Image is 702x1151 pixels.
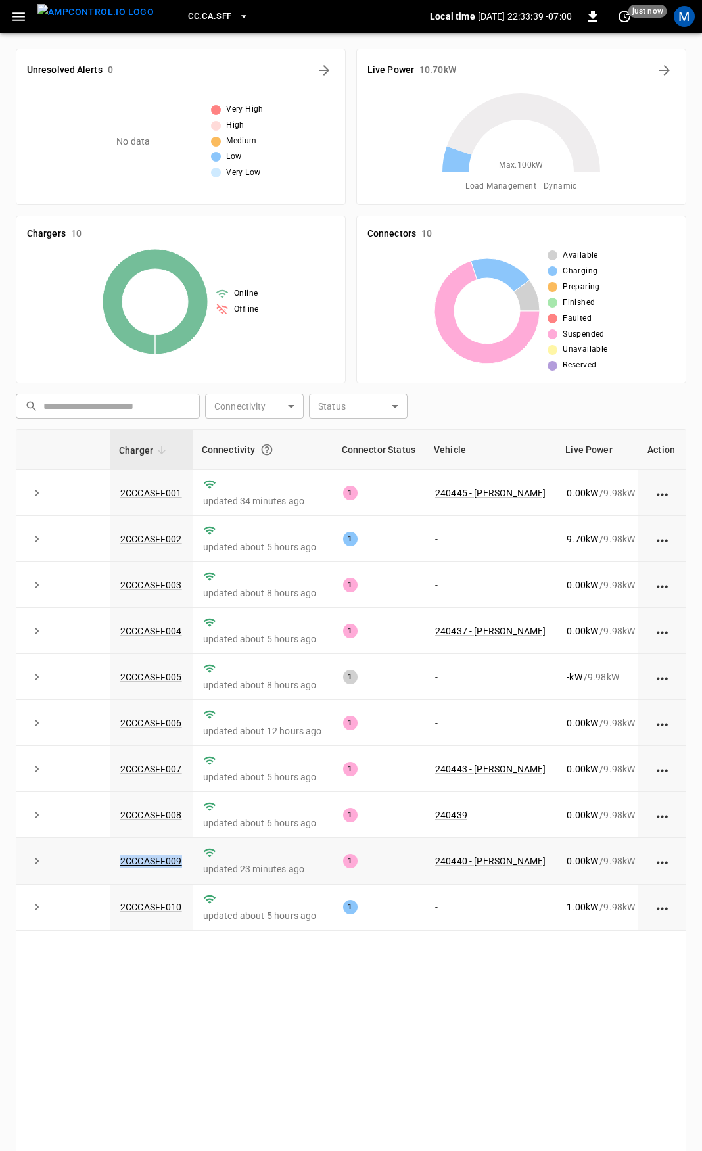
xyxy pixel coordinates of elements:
[654,578,670,592] div: action cell options
[203,816,322,830] p: updated about 6 hours ago
[567,486,635,500] div: / 9.98 kW
[628,5,667,18] span: just now
[674,6,695,27] div: profile-icon
[654,901,670,914] div: action cell options
[234,287,258,300] span: Online
[203,494,322,507] p: updated 34 minutes ago
[478,10,572,23] p: [DATE] 22:33:39 -07:00
[563,265,597,278] span: Charging
[435,856,546,866] a: 240440 - [PERSON_NAME]
[71,227,82,241] h6: 10
[421,227,432,241] h6: 10
[203,678,322,692] p: updated about 8 hours ago
[435,764,546,774] a: 240443 - [PERSON_NAME]
[567,532,598,546] p: 9.70 kW
[343,808,358,822] div: 1
[567,716,598,730] p: 0.00 kW
[563,359,596,372] span: Reserved
[203,586,322,599] p: updated about 8 hours ago
[314,60,335,81] button: All Alerts
[367,227,416,241] h6: Connectors
[27,227,66,241] h6: Chargers
[425,885,556,931] td: -
[563,312,592,325] span: Faulted
[430,10,475,23] p: Local time
[567,855,635,868] div: / 9.98 kW
[567,763,635,776] div: / 9.98 kW
[435,488,546,498] a: 240445 - [PERSON_NAME]
[234,303,259,316] span: Offline
[567,901,598,914] p: 1.00 kW
[27,897,47,917] button: expand row
[435,626,546,636] a: 240437 - [PERSON_NAME]
[614,6,635,27] button: set refresh interval
[435,810,467,820] a: 240439
[567,809,598,822] p: 0.00 kW
[203,770,322,784] p: updated about 5 hours ago
[183,4,254,30] button: CC.CA.SFF
[27,759,47,779] button: expand row
[120,856,182,866] a: 2CCCASFF009
[27,667,47,687] button: expand row
[343,486,358,500] div: 1
[563,343,607,356] span: Unavailable
[638,430,686,470] th: Action
[654,624,670,638] div: action cell options
[567,809,635,822] div: / 9.98 kW
[226,119,245,132] span: High
[27,483,47,503] button: expand row
[563,328,605,341] span: Suspended
[465,180,577,193] span: Load Management = Dynamic
[203,540,322,553] p: updated about 5 hours ago
[226,151,241,164] span: Low
[567,901,635,914] div: / 9.98 kW
[188,9,231,24] span: CC.CA.SFF
[120,764,182,774] a: 2CCCASFF007
[425,700,556,746] td: -
[343,532,358,546] div: 1
[120,580,182,590] a: 2CCCASFF003
[343,900,358,914] div: 1
[567,624,635,638] div: / 9.98 kW
[116,135,150,149] p: No data
[343,624,358,638] div: 1
[654,532,670,546] div: action cell options
[333,430,425,470] th: Connector Status
[567,670,635,684] div: / 9.98 kW
[499,159,544,172] span: Max. 100 kW
[120,902,182,912] a: 2CCCASFF010
[120,672,182,682] a: 2CCCASFF005
[654,809,670,822] div: action cell options
[419,63,456,78] h6: 10.70 kW
[120,810,182,820] a: 2CCCASFF008
[226,166,260,179] span: Very Low
[654,670,670,684] div: action cell options
[108,63,113,78] h6: 0
[567,578,598,592] p: 0.00 kW
[567,578,635,592] div: / 9.98 kW
[203,724,322,738] p: updated about 12 hours ago
[27,63,103,78] h6: Unresolved Alerts
[567,763,598,776] p: 0.00 kW
[556,430,645,470] th: Live Power
[27,529,47,549] button: expand row
[27,851,47,871] button: expand row
[226,103,264,116] span: Very High
[343,578,358,592] div: 1
[119,442,170,458] span: Charger
[654,60,675,81] button: Energy Overview
[202,438,323,461] div: Connectivity
[203,862,322,876] p: updated 23 minutes ago
[27,713,47,733] button: expand row
[120,488,182,498] a: 2CCCASFF001
[203,909,322,922] p: updated about 5 hours ago
[425,430,556,470] th: Vehicle
[567,670,582,684] p: - kW
[343,716,358,730] div: 1
[567,532,635,546] div: / 9.98 kW
[567,624,598,638] p: 0.00 kW
[27,805,47,825] button: expand row
[563,296,595,310] span: Finished
[343,854,358,868] div: 1
[425,562,556,608] td: -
